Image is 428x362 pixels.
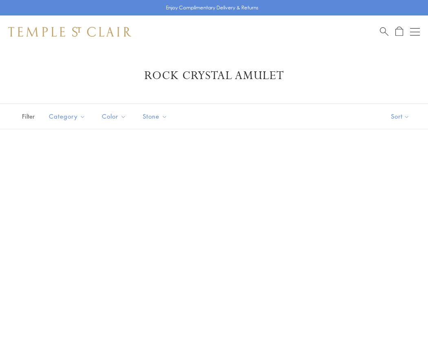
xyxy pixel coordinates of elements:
[20,68,408,83] h1: Rock Crystal Amulet
[43,107,92,126] button: Category
[395,26,403,37] a: Open Shopping Bag
[8,27,131,37] img: Temple St. Clair
[139,111,174,121] span: Stone
[373,104,428,129] button: Show sort by
[166,4,258,12] p: Enjoy Complimentary Delivery & Returns
[98,111,132,121] span: Color
[380,26,388,37] a: Search
[45,111,92,121] span: Category
[137,107,174,126] button: Stone
[410,27,420,37] button: Open navigation
[96,107,132,126] button: Color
